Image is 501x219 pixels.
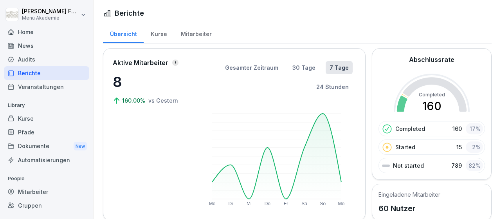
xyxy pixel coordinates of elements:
[22,15,79,21] p: Menü Akademie
[456,143,462,151] p: 15
[393,161,424,170] p: Not started
[4,99,89,112] p: Library
[113,71,191,92] p: 8
[326,61,353,74] button: 7 Tage
[4,39,89,52] a: News
[113,58,168,67] p: Aktive Mitarbeiter
[466,160,483,171] div: 82 %
[209,201,216,206] text: Mo
[452,125,462,133] p: 160
[103,23,144,43] a: Übersicht
[378,203,440,214] p: 60 Nutzer
[229,201,233,206] text: Di
[148,96,178,105] p: vs Gestern
[4,139,89,154] a: DokumenteNew
[395,143,415,151] p: Started
[144,23,174,43] a: Kurse
[320,201,326,206] text: So
[265,201,271,206] text: Do
[4,139,89,154] div: Dokumente
[395,125,425,133] p: Completed
[4,185,89,199] a: Mitarbeiter
[312,80,353,93] button: 24 Stunden
[338,201,345,206] text: Mo
[466,141,483,153] div: 2 %
[284,201,288,206] text: Fr
[4,25,89,39] a: Home
[288,61,319,74] button: 30 Tage
[4,153,89,167] a: Automatisierungen
[4,172,89,185] p: People
[247,201,252,206] text: Mi
[302,201,308,206] text: Sa
[4,66,89,80] a: Berichte
[466,123,483,134] div: 17 %
[4,199,89,212] a: Gruppen
[409,55,454,64] h2: Abschlussrate
[4,125,89,139] a: Pfade
[4,80,89,94] a: Veranstaltungen
[451,161,462,170] p: 789
[74,142,87,151] div: New
[221,61,282,74] button: Gesamter Zeitraum
[115,8,144,18] h1: Berichte
[22,8,79,15] p: [PERSON_NAME] Faschon
[4,52,89,66] a: Audits
[122,96,147,105] p: 160.00%
[4,112,89,125] a: Kurse
[378,190,440,199] h5: Eingeladene Mitarbeiter
[174,23,218,43] a: Mitarbeiter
